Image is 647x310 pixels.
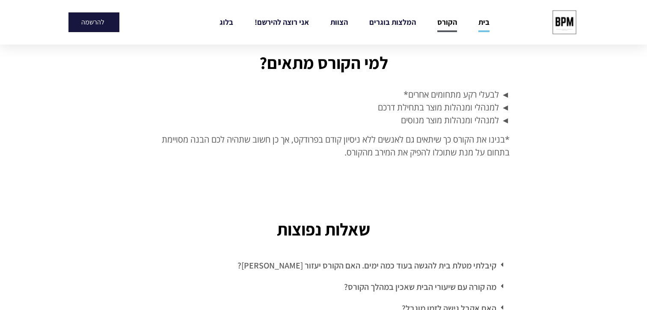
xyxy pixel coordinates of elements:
[220,12,233,32] a: בלוג
[259,51,388,74] b: למי הקורס מתאים?
[137,276,510,298] div: מה קורה עם שיעורי הבית שאכין במהלך הקורס?
[162,134,510,158] span: *בנינו את הקורס כך שיתאים גם לאנשים ללא ניסיון קודם בפרודקט, אך כן חשוב שתהיה לכם הבנה מסויימת בת...
[369,12,416,32] a: המלצות בוגרים
[330,12,348,32] a: הצוות
[404,89,510,100] span: ◄ לבעלי רקע מתחומים אחרים*
[137,255,510,276] div: קיבלתי מטלת בית להגשה בעוד כמה ימים. האם הקורס יעזור [PERSON_NAME]?
[81,19,104,26] span: להרשמה
[277,218,370,240] b: שאלות נפוצות
[181,12,527,32] nav: Menu
[549,6,580,38] img: cropped-bpm-logo-1.jpeg
[344,281,496,292] a: מה קורה עם שיעורי הבית שאכין במהלך הקורס?
[68,12,119,32] a: להרשמה
[137,88,510,127] p: ◄ למנהלי ומנהלות מוצר בתחילת דרכם ◄ למנהלי ומנהלות מוצר מנוסים
[437,12,457,32] a: הקורס
[478,12,490,32] a: בית
[255,12,309,32] a: אני רוצה להירשם!
[237,260,496,271] a: קיבלתי מטלת בית להגשה בעוד כמה ימים. האם הקורס יעזור [PERSON_NAME]?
